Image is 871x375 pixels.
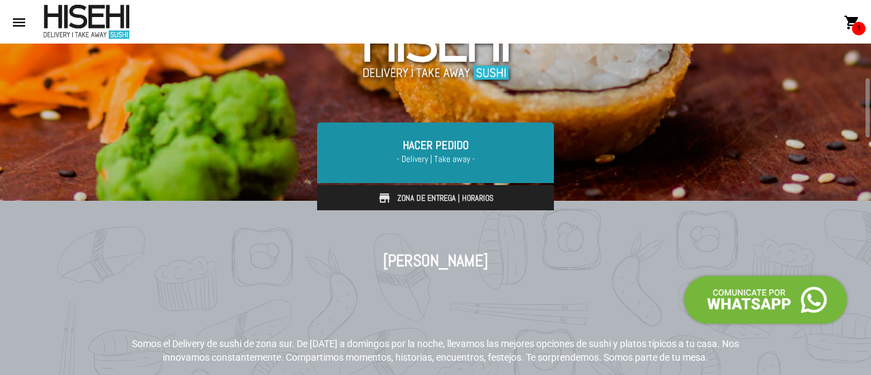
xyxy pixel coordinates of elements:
[838,8,866,35] button: 1
[317,123,554,182] a: Hacer Pedido
[844,14,860,31] mat-icon: shopping_cart
[317,185,554,211] a: Zona de Entrega | Horarios
[680,272,851,327] img: call-whatsapp.png
[383,250,488,272] h1: [PERSON_NAME]
[378,191,391,205] img: store.svg
[333,152,538,166] span: - Delivery | Take away -
[11,14,27,31] mat-icon: menu
[852,22,866,35] span: 1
